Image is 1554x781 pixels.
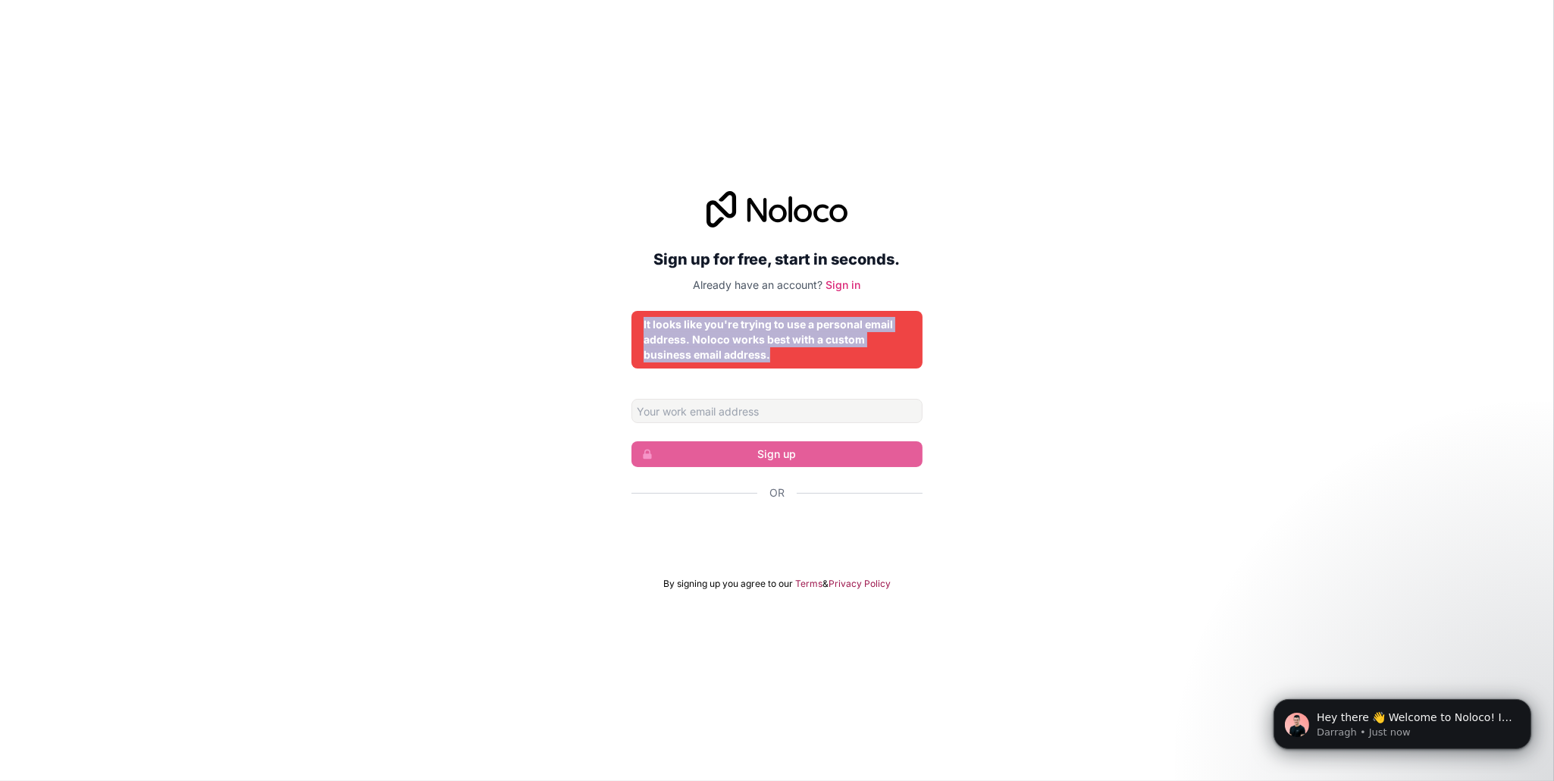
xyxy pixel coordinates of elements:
h2: Sign up for free, start in seconds. [631,246,923,273]
span: & [822,578,829,590]
iframe: Intercom notifications message [1251,667,1554,773]
button: Sign up [631,441,923,467]
a: Terms [795,578,822,590]
span: Or [769,485,785,500]
input: Email address [631,399,923,423]
a: Sign in [826,278,861,291]
span: Already have an account? [694,278,823,291]
span: By signing up you agree to our [663,578,793,590]
div: It looks like you're trying to use a personal email address. Noloco works best with a custom busi... [644,317,910,362]
a: Privacy Policy [829,578,891,590]
iframe: Botão "Fazer login com o Google" [624,517,930,550]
